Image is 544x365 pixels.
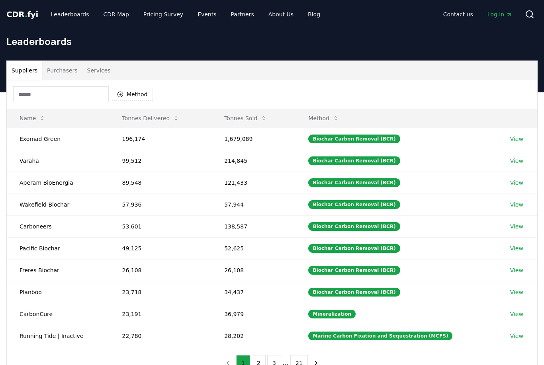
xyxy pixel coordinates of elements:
[308,178,400,187] div: Biochar Carbon Removal (BCR)
[115,110,186,126] button: Tonnes Delivered
[7,150,109,172] td: Varaha
[7,172,109,193] td: Aperam BioEnergia
[211,303,295,325] td: 36,979
[308,288,400,297] div: Biochar Carbon Removal (BCR)
[225,7,260,21] a: Partners
[109,259,211,281] td: 26,108
[109,150,211,172] td: 99,512
[510,332,523,340] a: View
[7,259,109,281] td: Freres Biochar
[510,157,523,165] a: View
[510,266,523,274] a: View
[42,61,82,80] button: Purchasers
[211,128,295,150] td: 1,679,089
[7,325,109,347] td: Running Tide | Inactive
[7,281,109,303] td: Planboo
[109,237,211,259] td: 49,125
[211,193,295,215] td: 57,944
[109,193,211,215] td: 57,936
[211,215,295,237] td: 138,587
[308,266,400,275] div: Biochar Carbon Removal (BCR)
[308,310,356,318] div: Mineralization
[218,110,273,126] button: Tonnes Sold
[6,10,38,19] span: CDR fyi
[109,281,211,303] td: 23,718
[481,7,519,21] a: Log in
[510,288,523,296] a: View
[308,200,400,209] div: Biochar Carbon Removal (BCR)
[510,201,523,209] a: View
[301,7,327,21] a: Blog
[13,110,52,126] button: Name
[45,7,96,21] a: Leaderboards
[7,128,109,150] td: Exomad Green
[308,332,452,340] div: Marine Carbon Fixation and Sequestration (MCFS)
[109,172,211,193] td: 89,548
[109,128,211,150] td: 196,174
[510,310,523,318] a: View
[7,61,42,80] button: Suppliers
[308,244,400,253] div: Biochar Carbon Removal (BCR)
[82,61,115,80] button: Services
[437,7,479,21] a: Contact us
[302,110,345,126] button: Method
[7,303,109,325] td: CarbonCure
[109,325,211,347] td: 22,780
[211,259,295,281] td: 26,108
[7,237,109,259] td: Pacific Biochar
[97,7,135,21] a: CDR Map
[45,7,327,21] nav: Main
[112,88,153,101] button: Method
[510,135,523,143] a: View
[437,7,519,21] nav: Main
[109,215,211,237] td: 53,601
[6,9,38,20] a: CDR.fyi
[191,7,223,21] a: Events
[308,156,400,165] div: Biochar Carbon Removal (BCR)
[109,303,211,325] td: 23,191
[137,7,190,21] a: Pricing Survey
[510,179,523,187] a: View
[211,237,295,259] td: 52,625
[308,222,400,231] div: Biochar Carbon Removal (BCR)
[262,7,300,21] a: About Us
[7,193,109,215] td: Wakefield Biochar
[7,215,109,237] td: Carboneers
[211,172,295,193] td: 121,433
[510,244,523,252] a: View
[211,281,295,303] td: 34,437
[211,150,295,172] td: 214,845
[487,10,512,18] span: Log in
[25,10,27,19] span: .
[6,35,538,48] h1: Leaderboards
[211,325,295,347] td: 28,202
[510,223,523,230] a: View
[308,135,400,143] div: Biochar Carbon Removal (BCR)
